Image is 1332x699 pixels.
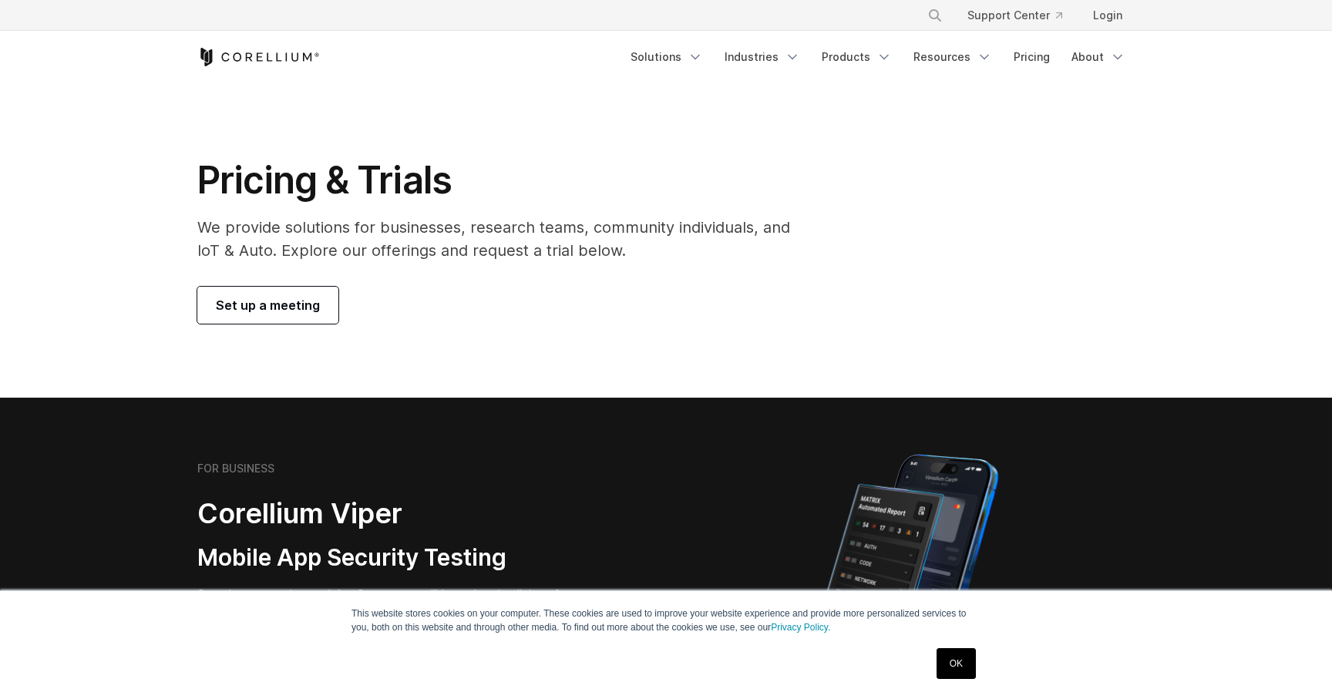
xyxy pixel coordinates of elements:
a: About [1062,43,1135,71]
a: Privacy Policy. [771,622,830,633]
a: Login [1081,2,1135,29]
a: Solutions [621,43,712,71]
span: Set up a meeting [216,296,320,314]
a: OK [937,648,976,679]
h1: Pricing & Trials [197,157,812,203]
a: Resources [904,43,1001,71]
a: Set up a meeting [197,287,338,324]
button: Search [921,2,949,29]
a: Corellium Home [197,48,320,66]
a: Products [812,43,901,71]
a: Industries [715,43,809,71]
p: Security pentesting and AppSec teams will love the simplicity of automated report generation comb... [197,585,592,640]
div: Navigation Menu [909,2,1135,29]
p: We provide solutions for businesses, research teams, community individuals, and IoT & Auto. Explo... [197,216,812,262]
a: Support Center [955,2,1075,29]
h6: FOR BUSINESS [197,462,274,476]
div: Navigation Menu [621,43,1135,71]
h2: Corellium Viper [197,496,592,531]
p: This website stores cookies on your computer. These cookies are used to improve your website expe... [351,607,980,634]
h3: Mobile App Security Testing [197,543,592,573]
a: Pricing [1004,43,1059,71]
